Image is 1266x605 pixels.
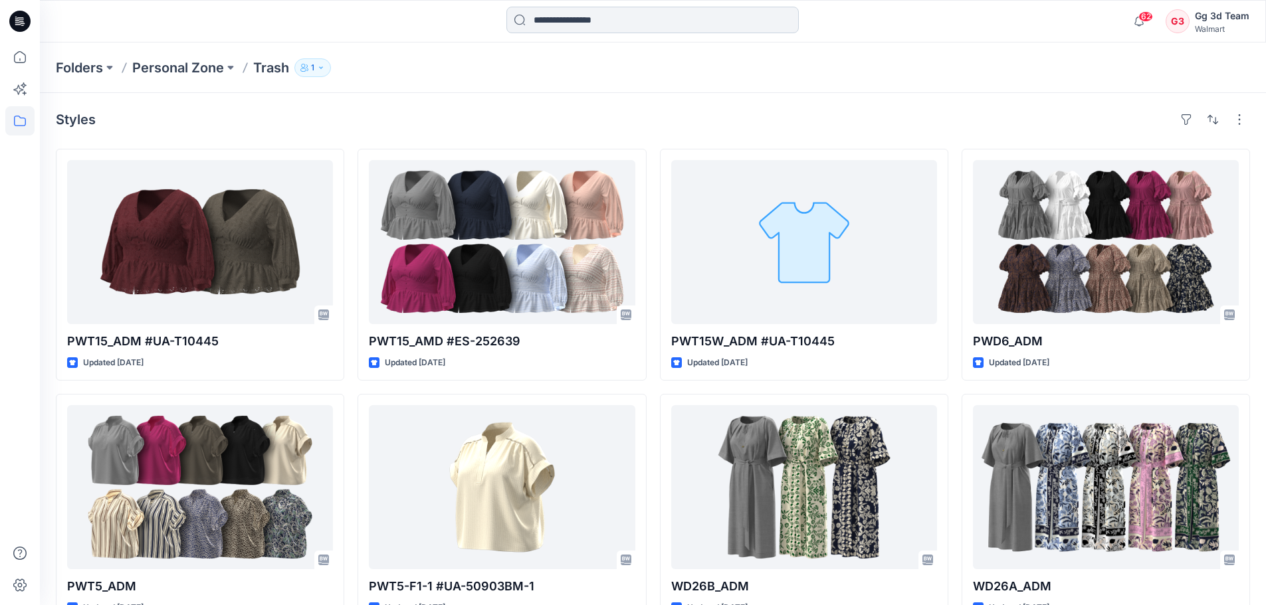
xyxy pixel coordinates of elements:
a: PWT15W_ADM #UA-T10445 [671,160,937,324]
a: Folders [56,58,103,77]
p: WD26A_ADM [973,577,1239,596]
a: PWT15_ADM #UA-T10445 [67,160,333,324]
p: PWT5_ADM [67,577,333,596]
p: Updated [DATE] [83,356,144,370]
div: Walmart [1195,24,1249,34]
p: 1 [311,60,314,75]
p: PWT15_AMD #ES-252639 [369,332,635,351]
a: PWD6_ADM [973,160,1239,324]
button: 1 [294,58,331,77]
p: PWD6_ADM [973,332,1239,351]
a: WD26A_ADM [973,405,1239,569]
p: Updated [DATE] [687,356,748,370]
p: Updated [DATE] [385,356,445,370]
p: PWT15W_ADM #UA-T10445 [671,332,937,351]
a: Personal Zone [132,58,224,77]
a: PWT5-F1-1 #UA-50903BM-1 [369,405,635,569]
div: Gg 3d Team [1195,8,1249,24]
p: PWT15_ADM #UA-T10445 [67,332,333,351]
p: PWT5-F1-1 #UA-50903BM-1 [369,577,635,596]
p: Trash [253,58,289,77]
span: 62 [1138,11,1153,22]
a: PWT5_ADM [67,405,333,569]
div: G3 [1166,9,1190,33]
p: WD26B_ADM [671,577,937,596]
p: Updated [DATE] [989,356,1049,370]
a: PWT15_AMD #ES-252639 [369,160,635,324]
a: WD26B_ADM [671,405,937,569]
h4: Styles [56,112,96,128]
